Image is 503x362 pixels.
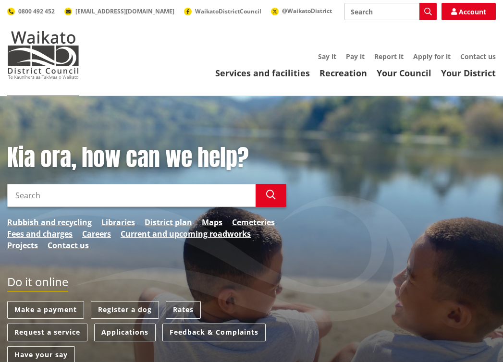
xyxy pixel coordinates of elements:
[319,67,367,79] a: Recreation
[215,67,310,79] a: Services and facilities
[232,217,275,228] a: Cemeteries
[413,52,451,61] a: Apply for it
[7,217,92,228] a: Rubbish and recycling
[377,67,431,79] a: Your Council
[18,7,55,15] span: 0800 492 452
[75,7,174,15] span: [EMAIL_ADDRESS][DOMAIN_NAME]
[202,217,222,228] a: Maps
[64,7,174,15] a: [EMAIL_ADDRESS][DOMAIN_NAME]
[184,7,261,15] a: WaikatoDistrictCouncil
[346,52,365,61] a: Pay it
[91,301,159,319] a: Register a dog
[7,144,286,172] h1: Kia ora, how can we help?
[101,217,135,228] a: Libraries
[94,324,156,341] a: Applications
[166,301,201,319] a: Rates
[374,52,404,61] a: Report it
[48,240,89,251] a: Contact us
[7,324,87,341] a: Request a service
[344,3,437,20] input: Search input
[282,7,332,15] span: @WaikatoDistrict
[7,184,256,207] input: Search input
[318,52,336,61] a: Say it
[7,228,73,240] a: Fees and charges
[121,228,251,240] a: Current and upcoming roadworks
[7,31,79,79] img: Waikato District Council - Te Kaunihera aa Takiwaa o Waikato
[82,228,111,240] a: Careers
[145,217,192,228] a: District plan
[7,240,38,251] a: Projects
[442,3,496,20] a: Account
[195,7,261,15] span: WaikatoDistrictCouncil
[162,324,266,341] a: Feedback & Complaints
[7,7,55,15] a: 0800 492 452
[460,52,496,61] a: Contact us
[7,275,68,292] h2: Do it online
[441,67,496,79] a: Your District
[7,301,84,319] a: Make a payment
[271,7,332,15] a: @WaikatoDistrict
